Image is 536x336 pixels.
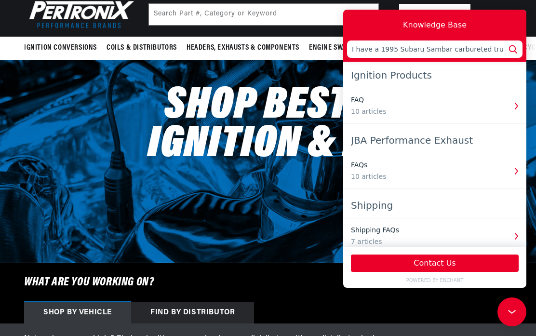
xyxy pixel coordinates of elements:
[83,87,495,164] h2: Shop Best Selling Ignition & Exhaust
[8,215,163,226] div: Shipping FAQs
[399,4,470,25] a: Add my vehicle
[309,43,354,53] span: Engine Swaps
[304,37,359,59] summary: Engine Swaps
[4,31,179,48] input: How can we help you?
[107,43,177,53] span: Coils & Distributors
[24,43,97,53] span: Ignition Conversions
[8,187,175,204] div: Shipping
[4,267,179,274] a: POWERED BY ENCHANT
[8,245,175,262] button: Contact Us
[187,43,299,53] span: Headers, Exhausts & Components
[60,10,123,21] div: Knowledge Base
[102,37,182,59] summary: Coils & Distributors
[182,37,304,59] summary: Headers, Exhausts & Components
[8,150,163,161] div: FAQs
[8,85,163,95] div: FAQ
[8,57,175,74] div: Ignition Products
[8,122,175,139] div: JBA Performance Exhaust
[149,4,378,25] input: Search Part #, Category or Keyword
[8,162,163,172] div: 10 articles
[24,37,102,59] summary: Ignition Conversions
[8,227,163,237] div: 7 articles
[8,97,163,107] div: 10 articles
[24,302,131,323] div: Shop by vehicle
[131,302,254,323] div: Find by Distributor
[357,4,378,25] button: search button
